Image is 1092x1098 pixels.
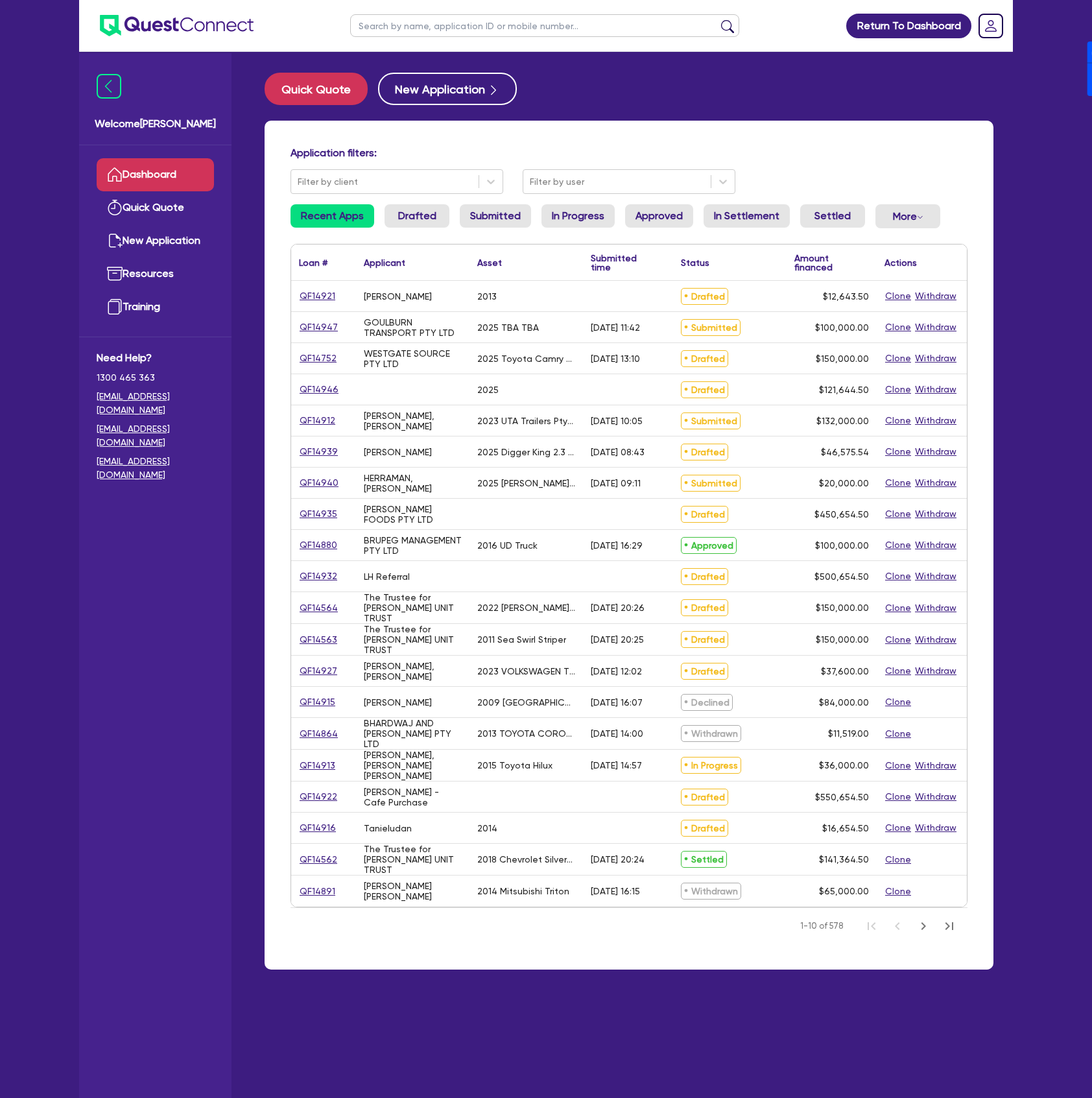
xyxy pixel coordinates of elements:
[819,478,869,488] span: $20,000.00
[364,844,462,875] div: The Trustee for [PERSON_NAME] UNIT TRUST
[299,663,338,678] a: QF14927
[299,382,339,397] a: QF14946
[299,413,336,428] a: QF14912
[819,886,869,896] span: $65,000.00
[97,371,214,385] span: 1300 465 363
[364,473,462,494] div: HERRAMAN, [PERSON_NAME]
[681,694,733,711] span: Declined
[107,200,123,215] img: quick-quote
[97,191,214,224] a: Quick Quote
[477,886,569,896] div: 2014 Mitsubishi Triton
[914,382,957,397] button: Withdraw
[884,695,912,710] button: Clone
[97,350,214,366] span: Need Help?
[477,666,575,676] div: 2023 VOLKSWAGEN TIGUAN
[591,666,642,676] div: [DATE] 12:02
[914,413,957,428] button: Withdraw
[477,322,539,333] div: 2025 TBA TBA
[299,258,327,267] div: Loan #
[681,568,728,585] span: Drafted
[815,792,869,802] span: $550,654.50
[815,540,869,551] span: $100,000.00
[884,475,912,490] button: Clone
[821,447,869,457] span: $46,575.54
[97,224,214,257] a: New Application
[299,538,338,553] a: QF14880
[477,353,575,364] div: 2025 Toyota Camry Hybrid
[477,823,497,833] div: 2014
[591,603,645,613] div: [DATE] 20:26
[364,291,432,302] div: [PERSON_NAME]
[591,728,643,739] div: [DATE] 14:00
[299,601,338,615] a: QF14564
[107,299,123,315] img: training
[681,820,728,837] span: Drafted
[477,760,552,770] div: 2015 Toyota Hilux
[821,666,869,676] span: $37,600.00
[364,624,462,655] div: The Trustee for [PERSON_NAME] UNIT TRUST
[884,320,912,335] button: Clone
[816,353,869,364] span: $150,000.00
[97,158,214,191] a: Dashboard
[364,697,432,708] div: [PERSON_NAME]
[974,9,1008,43] a: Dropdown toggle
[364,571,410,582] div: LH Referral
[107,233,123,248] img: new-application
[846,14,971,38] a: Return To Dashboard
[107,266,123,281] img: resources
[97,390,214,417] a: [EMAIL_ADDRESS][DOMAIN_NAME]
[681,350,728,367] span: Drafted
[299,884,336,899] a: QF14891
[681,725,741,742] span: Withdrawn
[884,507,912,521] button: Clone
[364,258,405,267] div: Applicant
[681,319,741,336] span: Submitted
[477,728,575,739] div: 2013 TOYOTA COROLLA
[681,444,728,460] span: Drafted
[681,883,741,900] span: Withdrawn
[591,322,640,333] div: [DATE] 11:42
[884,852,912,867] button: Clone
[364,348,462,369] div: WESTGATE SOURCE PTY LTD
[884,789,912,804] button: Clone
[299,695,336,710] a: QF14915
[884,758,912,773] button: Clone
[814,509,869,519] span: $450,654.50
[265,73,368,105] button: Quick Quote
[914,663,957,678] button: Withdraw
[914,758,957,773] button: Withdraw
[299,758,336,773] a: QF14913
[914,475,957,490] button: Withdraw
[681,757,741,774] span: In Progress
[97,257,214,291] a: Resources
[884,569,912,584] button: Clone
[591,447,645,457] div: [DATE] 08:43
[819,760,869,770] span: $36,000.00
[914,444,957,459] button: Withdraw
[477,603,575,613] div: 2022 [PERSON_NAME] R44 RAVEN
[364,592,462,623] div: The Trustee for [PERSON_NAME] UNIT TRUST
[884,538,912,553] button: Clone
[299,351,337,366] a: QF14752
[681,789,728,806] span: Drafted
[884,382,912,397] button: Clone
[477,697,575,708] div: 2009 [GEOGRAPHIC_DATA] 2009 Kenworth 402 Tipper
[936,913,962,939] button: Last Page
[541,204,615,228] a: In Progress
[100,15,254,36] img: quest-connect-logo-blue
[299,632,338,647] a: QF14563
[819,385,869,395] span: $121,644.50
[681,288,728,305] span: Drafted
[914,289,957,304] button: Withdraw
[828,728,869,739] span: $11,519.00
[364,535,462,556] div: BRUPEG MANAGEMENT PTY LTD
[819,854,869,865] span: $141,364.50
[859,913,884,939] button: First Page
[591,760,642,770] div: [DATE] 14:57
[299,789,338,804] a: QF14922
[299,320,338,335] a: QF14947
[477,416,575,426] div: 2023 UTA Trailers Pty Ltd [PERSON_NAME] Float Trailer
[591,697,643,708] div: [DATE] 16:07
[914,601,957,615] button: Withdraw
[477,291,497,302] div: 2013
